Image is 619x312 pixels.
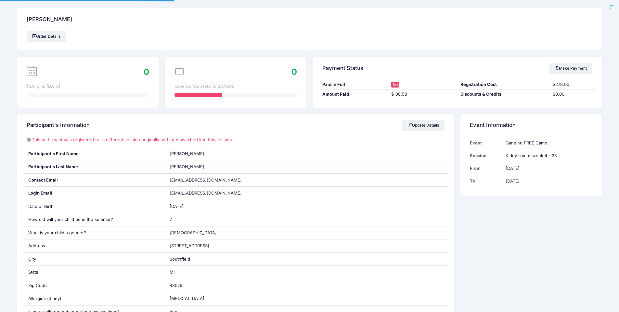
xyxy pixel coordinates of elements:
[470,116,516,135] h4: Event Information
[170,204,184,209] span: [DATE]
[170,243,209,248] span: [STREET_ADDRESS]
[144,67,149,77] span: 0
[23,200,165,213] div: Date of Birth
[470,162,502,175] td: From
[291,67,297,77] span: 0
[388,91,458,98] div: $108.58
[549,91,596,98] div: $0.00
[27,137,445,143] p: This participant was registered for a different session originally and then switched into this se...
[23,266,165,279] div: State
[27,116,90,135] h4: Participant's Information
[319,81,388,88] div: Paid in Full
[23,292,165,305] div: Allergies (if any)
[27,31,66,42] a: Order Details
[170,283,182,288] span: 48076
[174,83,297,90] div: covered from total of $278.00
[503,137,593,149] td: Ganeinu FREE Camp
[170,164,204,169] span: [PERSON_NAME]
[470,137,502,149] td: Event
[23,174,165,187] div: Contact Email
[23,239,165,252] div: Address
[503,149,593,162] td: Kiddy camp- week 4 -'25
[503,162,593,175] td: [DATE]
[402,120,445,131] a: Update Details
[23,213,165,226] div: How old will your child be in the summer?
[170,230,217,235] span: [DEMOGRAPHIC_DATA]
[470,149,502,162] td: Session
[170,177,242,183] span: [EMAIL_ADDRESS][DOMAIN_NAME]
[27,83,149,90] div: [DATE] to [DATE]
[23,279,165,292] div: Zip Code
[457,91,549,98] div: Discounts & Credits
[27,10,72,29] h4: [PERSON_NAME]
[549,63,593,74] a: Make Payment
[23,226,165,239] div: What is your child's gender?
[170,217,172,222] span: 7
[23,187,165,200] div: Login Email
[503,175,593,187] td: [DATE]
[322,59,363,77] h4: Payment Status
[549,81,596,88] div: $278.00
[170,151,204,156] span: [PERSON_NAME]
[23,253,165,266] div: City
[319,91,388,98] div: Amount Paid
[23,160,165,173] div: Participant's Last Name
[170,190,251,197] span: [EMAIL_ADDRESS][DOMAIN_NAME]
[391,82,399,88] span: No
[23,147,165,160] div: Participant's First Name
[170,269,174,275] span: MI
[470,175,502,187] td: To
[170,256,190,262] span: Southfield
[170,296,204,301] span: [MEDICAL_DATA]
[457,81,549,88] div: Registration Cost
